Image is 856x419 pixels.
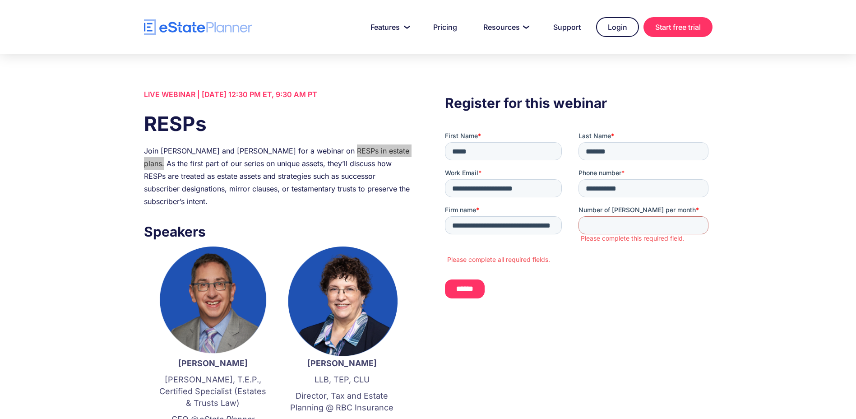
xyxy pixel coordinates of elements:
p: Director, Tax and Estate Planning @ RBC Insurance [287,390,398,414]
iframe: Form 0 [445,131,712,314]
a: Login [596,17,639,37]
h3: Register for this webinar [445,93,712,113]
h1: RESPs [144,110,411,138]
a: home [144,19,252,35]
p: LLB, TEP, CLU [287,374,398,386]
a: Features [360,18,418,36]
div: Join [PERSON_NAME] and [PERSON_NAME] for a webinar on RESPs in estate plans. As the first part of... [144,144,411,208]
a: Start free trial [643,17,713,37]
div: LIVE WEBINAR | [DATE] 12:30 PM ET, 9:30 AM PT [144,88,411,101]
h3: Speakers [144,221,411,242]
strong: [PERSON_NAME] [178,358,248,368]
strong: [PERSON_NAME] [307,358,377,368]
a: Resources [472,18,538,36]
a: Support [542,18,592,36]
p: [PERSON_NAME], T.E.P., Certified Specialist (Estates & Trusts Law) [157,374,268,409]
a: Pricing [422,18,468,36]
